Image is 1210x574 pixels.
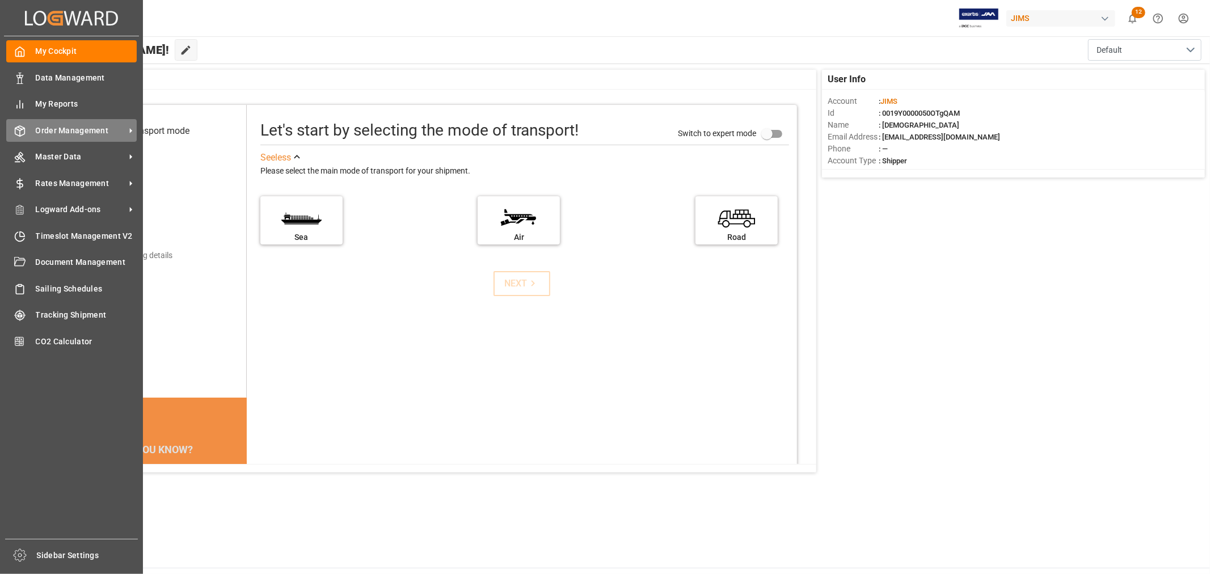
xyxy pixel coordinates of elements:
span: Default [1097,44,1122,56]
span: : [879,97,897,105]
div: Air [483,231,554,243]
span: My Cockpit [36,45,137,57]
a: Data Management [6,66,137,88]
div: JIMS [1006,10,1115,27]
span: My Reports [36,98,137,110]
div: Select transport mode [102,124,189,138]
span: User Info [828,73,866,86]
span: JIMS [880,97,897,105]
a: Tracking Shipment [6,304,137,326]
span: Hello [PERSON_NAME]! [47,39,169,61]
div: NEXT [504,277,539,290]
span: Sailing Schedules [36,283,137,295]
span: : — [879,145,888,153]
span: Tracking Shipment [36,309,137,321]
a: Document Management [6,251,137,273]
span: : [EMAIL_ADDRESS][DOMAIN_NAME] [879,133,1000,141]
span: Timeslot Management V2 [36,230,137,242]
span: Order Management [36,125,125,137]
img: Exertis%20JAM%20-%20Email%20Logo.jpg_1722504956.jpg [959,9,998,28]
button: NEXT [494,271,550,296]
div: Sea [266,231,337,243]
span: Logward Add-ons [36,204,125,216]
span: Account Type [828,155,879,167]
div: DID YOU KNOW? [64,437,247,461]
a: My Cockpit [6,40,137,62]
a: My Reports [6,93,137,115]
span: Email Address [828,131,879,143]
button: open menu [1088,39,1201,61]
button: JIMS [1006,7,1120,29]
div: Road [701,231,772,243]
span: Sidebar Settings [37,550,138,562]
span: CO2 Calculator [36,336,137,348]
span: Phone [828,143,879,155]
span: Data Management [36,72,137,84]
div: See less [260,151,291,164]
div: Please select the main mode of transport for your shipment. [260,164,789,178]
span: : 0019Y0000050OTgQAM [879,109,960,117]
button: show 12 new notifications [1120,6,1145,31]
span: Switch to expert mode [678,128,756,137]
a: Sailing Schedules [6,277,137,299]
a: CO2 Calculator [6,330,137,352]
div: In [DATE], carbon dioxide emissions from the European Union's transport sector reached 982 millio... [77,461,233,516]
span: Account [828,95,879,107]
button: next slide / item [231,461,247,529]
span: : [DEMOGRAPHIC_DATA] [879,121,959,129]
span: : Shipper [879,157,907,165]
button: Help Center [1145,6,1171,31]
span: Name [828,119,879,131]
span: Document Management [36,256,137,268]
span: Master Data [36,151,125,163]
span: Id [828,107,879,119]
a: Timeslot Management V2 [6,225,137,247]
span: 12 [1132,7,1145,18]
span: Rates Management [36,178,125,189]
div: Let's start by selecting the mode of transport! [260,119,579,142]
